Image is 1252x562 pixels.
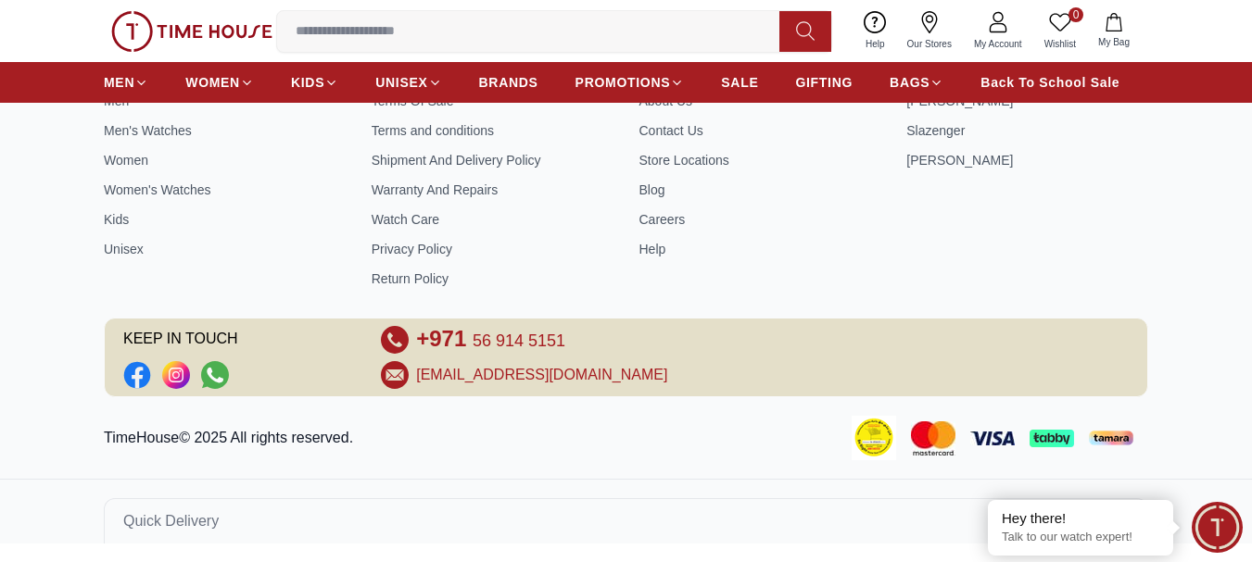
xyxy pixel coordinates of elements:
span: BRANDS [479,73,538,92]
span: KEEP IN TOUCH [123,326,355,354]
a: GIFTING [795,66,853,99]
a: Store Locations [639,151,881,169]
img: Visa [970,431,1015,445]
span: BAGS [890,73,930,92]
a: Social Link [123,361,151,389]
li: Facebook [123,361,151,389]
span: Wishlist [1037,37,1083,51]
a: Help [854,7,896,55]
a: Slazenger [906,121,1148,140]
a: Unisex [104,240,346,258]
a: 0Wishlist [1033,7,1087,55]
a: Social Link [201,361,229,389]
a: SALE [721,66,758,99]
span: Our Stores [900,37,959,51]
span: MEN [104,73,134,92]
span: Back To School Sale [980,73,1119,92]
a: Blog [639,181,881,199]
div: Hey there! [1002,509,1159,528]
span: KIDS [291,73,324,92]
span: GIFTING [795,73,853,92]
img: ... [111,11,272,52]
a: Terms and conditions [372,121,613,140]
div: Chat Widget [1192,502,1243,553]
span: Quick Delivery [123,510,219,532]
p: TimeHouse© 2025 All rights reserved. [104,427,360,449]
a: Warranty And Repairs [372,181,613,199]
a: Privacy Policy [372,240,613,258]
span: My Bag [1091,35,1137,49]
span: WOMEN [185,73,240,92]
span: 56 914 5151 [473,331,565,350]
button: My Bag [1087,9,1141,53]
a: UNISEX [375,66,441,99]
a: [EMAIL_ADDRESS][DOMAIN_NAME] [416,364,667,386]
img: Consumer Payment [852,416,896,460]
span: Help [858,37,892,51]
a: +971 56 914 5151 [416,326,565,354]
a: Social Link [162,361,190,389]
a: Women [104,151,346,169]
img: Tamara Payment [1089,431,1133,445]
a: Back To School Sale [980,66,1119,99]
button: Quick Delivery [104,498,1148,543]
a: WOMEN [185,66,254,99]
a: BRANDS [479,66,538,99]
img: Tabby Payment [1030,430,1074,447]
span: UNISEX [375,73,427,92]
a: Kids [104,210,346,229]
a: Careers [639,210,881,229]
a: MEN [104,66,148,99]
a: BAGS [890,66,943,99]
span: My Account [967,37,1030,51]
span: PROMOTIONS [575,73,671,92]
a: [PERSON_NAME] [906,151,1148,169]
span: 0 [1069,7,1083,22]
img: Mastercard [911,421,955,456]
a: KIDS [291,66,338,99]
span: SALE [721,73,758,92]
a: PROMOTIONS [575,66,685,99]
p: Talk to our watch expert! [1002,530,1159,545]
a: Return Policy [372,269,613,288]
a: Watch Care [372,210,613,229]
a: Our Stores [896,7,963,55]
a: Contact Us [639,121,881,140]
a: Help [639,240,881,258]
a: Men's Watches [104,121,346,140]
a: Women's Watches [104,181,346,199]
a: Shipment And Delivery Policy [372,151,613,169]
